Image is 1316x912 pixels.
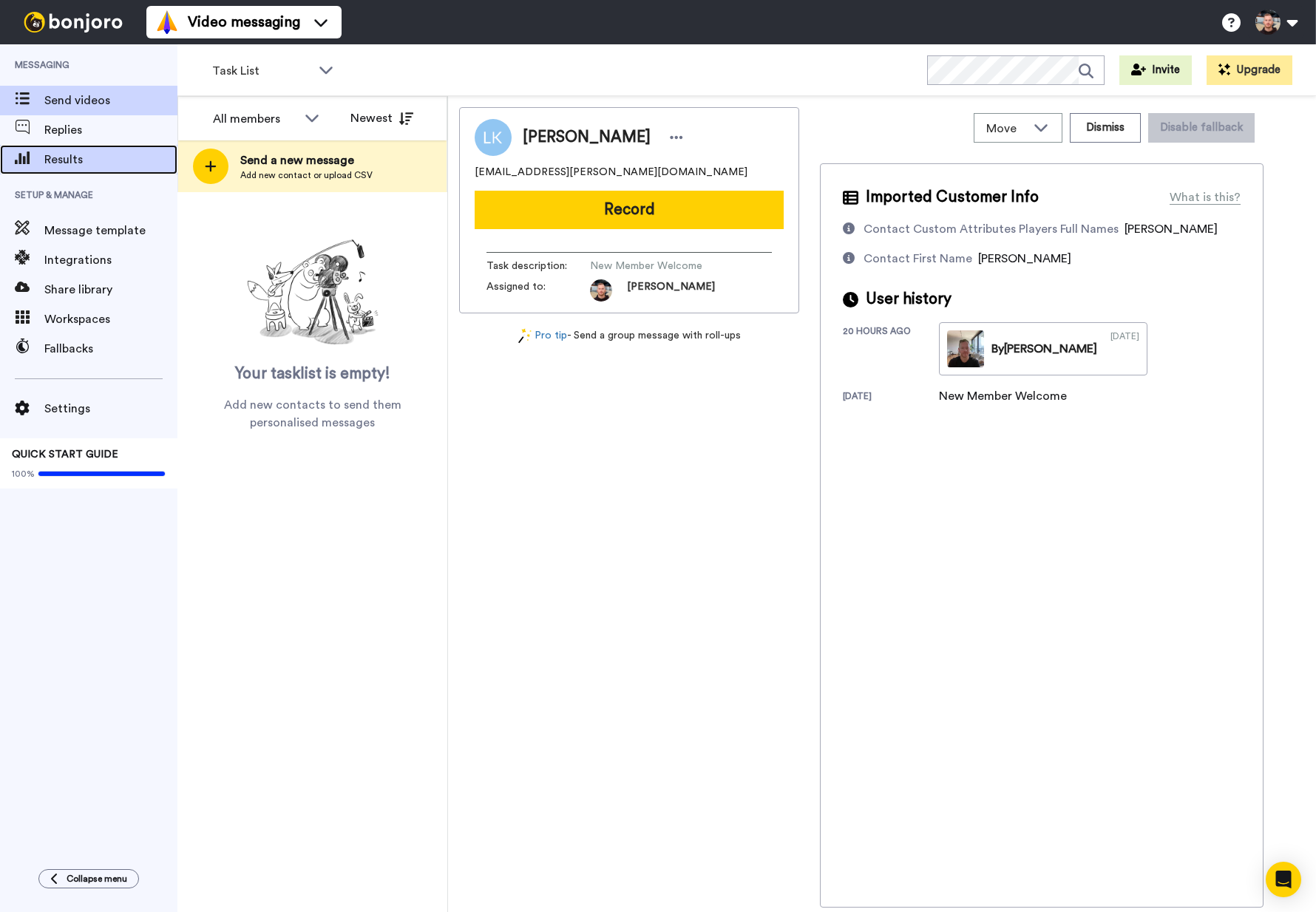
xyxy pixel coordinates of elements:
img: Image of Lise Kaufmann [475,119,512,156]
span: 100% [12,468,35,480]
span: Video messaging [188,12,300,33]
div: Open Intercom Messenger [1266,862,1301,897]
span: Task description : [486,259,590,273]
span: Results [44,151,177,169]
img: ready-set-action.png [239,234,387,352]
a: By[PERSON_NAME][DATE] [939,322,1147,375]
img: 1fd62181-12db-4cb6-9ab2-8bbd716278d3-1755040870.jpg [590,279,612,302]
span: User history [866,288,952,310]
img: magic-wand.svg [518,328,532,344]
button: Upgrade [1207,55,1292,85]
span: Share library [44,281,177,299]
span: [PERSON_NAME] [1125,223,1218,235]
span: Add new contacts to send them personalised messages [200,396,425,432]
img: bj-logo-header-white.svg [18,12,129,33]
span: Assigned to: [486,279,590,302]
img: 67947986-6486-4a0b-9f21-293d5db48483-thumb.jpg [947,330,984,367]
button: Disable fallback [1148,113,1255,143]
div: 20 hours ago [843,325,939,375]
span: [PERSON_NAME] [627,279,715,302]
button: Collapse menu [38,869,139,888]
span: Fallbacks [44,340,177,358]
span: Collapse menu [67,873,127,885]
span: Move [986,120,1026,137]
button: Invite [1119,55,1192,85]
div: Contact First Name [864,250,972,268]
div: New Member Welcome [939,387,1067,405]
span: [PERSON_NAME] [978,253,1071,265]
span: [PERSON_NAME] [523,126,651,149]
span: QUICK START GUIDE [12,449,118,460]
span: Send a new message [240,152,373,169]
span: Add new contact or upload CSV [240,169,373,181]
span: Your tasklist is empty! [235,363,390,385]
div: [DATE] [1110,330,1139,367]
div: Contact Custom Attributes Players Full Names [864,220,1119,238]
div: All members [213,110,297,128]
button: Dismiss [1070,113,1141,143]
span: Send videos [44,92,177,109]
span: Imported Customer Info [866,186,1039,208]
div: By [PERSON_NAME] [991,340,1097,358]
span: Workspaces [44,310,177,328]
span: [EMAIL_ADDRESS][PERSON_NAME][DOMAIN_NAME] [475,165,747,180]
div: What is this? [1170,188,1241,206]
span: Task List [212,62,311,80]
button: Newest [339,103,424,133]
span: Message template [44,222,177,239]
span: Replies [44,121,177,139]
span: Integrations [44,251,177,269]
span: New Member Welcome [590,259,730,273]
img: vm-color.svg [155,10,179,34]
a: Pro tip [518,328,567,344]
span: Settings [44,400,177,418]
button: Record [475,191,784,229]
div: [DATE] [843,390,939,405]
div: - Send a group message with roll-ups [459,328,799,344]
